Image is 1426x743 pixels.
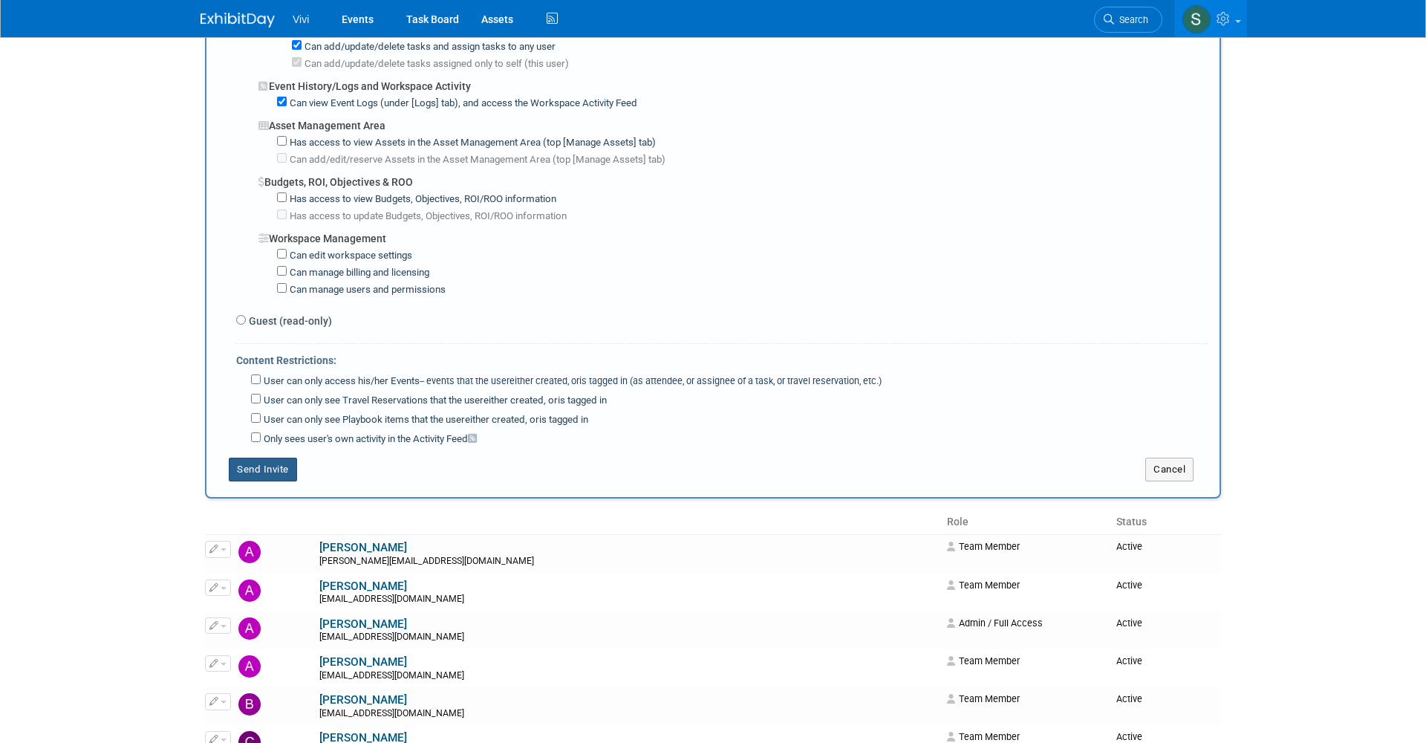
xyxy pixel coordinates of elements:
div: Event History/Logs and Workspace Activity [258,71,1208,94]
label: Can add/edit/reserve Assets in the Asset Management Area (top [Manage Assets] tab) [287,153,665,167]
span: Team Member [947,655,1020,666]
div: [EMAIL_ADDRESS][DOMAIN_NAME] [319,594,937,606]
span: Team Member [947,731,1020,742]
button: Cancel [1145,458,1194,481]
a: Search [1094,7,1162,33]
label: Guest (read-only) [246,314,332,328]
span: Active [1116,731,1142,742]
div: Asset Management Area [258,111,1208,133]
label: Has access to view Budgets, Objectives, ROI/ROO information [287,192,556,207]
span: Team Member [947,580,1020,591]
label: Can view Event Logs (under [Logs] tab), and access the Workspace Activity Feed [287,97,637,111]
label: User can only see Travel Reservations that the user is tagged in [261,394,607,408]
img: Amy Barker [238,617,261,640]
img: Abhishek Beeravelly [238,580,261,602]
span: Vivi [293,13,309,25]
img: Aaron Misner [238,541,261,563]
span: Active [1116,541,1142,552]
label: User can only see Playbook items that the user is tagged in [261,413,588,427]
span: either created, or [484,395,558,406]
a: [PERSON_NAME] [319,580,407,593]
label: Can add/update/delete tasks and assign tasks to any user [302,40,556,54]
div: Budgets, ROI, Objectives & ROO [258,167,1208,189]
span: Team Member [947,541,1020,552]
label: Can add/update/delete tasks assigned only to self (this user) [302,57,569,71]
label: Can manage billing and licensing [287,266,429,280]
img: Sara Membreno [1182,5,1211,33]
img: Annie Nguyen [238,655,261,678]
span: -- events that the user is tagged in (as attendee, or assignee of a task, or travel reservation, ... [420,375,882,386]
label: User can only access his/her Events [261,374,882,389]
div: [PERSON_NAME][EMAIL_ADDRESS][DOMAIN_NAME] [319,556,937,568]
div: Workspace Management [258,224,1208,246]
img: Ben Straw [238,693,261,716]
img: ExhibitDay [201,13,275,27]
span: Active [1116,693,1142,704]
div: Content Restrictions: [236,344,1208,371]
span: either created, or [509,375,579,386]
div: [EMAIL_ADDRESS][DOMAIN_NAME] [319,708,937,720]
th: Role [941,510,1110,535]
label: Has access to update Budgets, Objectives, ROI/ROO information [287,210,567,224]
label: Only sees user's own activity in the Activity Feed [261,432,477,447]
span: either created, or [465,414,539,425]
button: Send Invite [229,458,297,481]
th: Status [1110,510,1221,535]
span: Active [1116,580,1142,591]
span: Admin / Full Access [947,617,1043,629]
div: [EMAIL_ADDRESS][DOMAIN_NAME] [319,632,937,643]
span: Active [1116,617,1142,629]
span: Search [1114,14,1148,25]
a: [PERSON_NAME] [319,655,407,669]
div: [EMAIL_ADDRESS][DOMAIN_NAME] [319,670,937,682]
span: Team Member [947,693,1020,704]
label: Can edit workspace settings [287,249,412,263]
a: [PERSON_NAME] [319,617,407,631]
label: Has access to view Assets in the Asset Management Area (top [Manage Assets] tab) [287,136,656,150]
a: [PERSON_NAME] [319,541,407,554]
a: [PERSON_NAME] [319,693,407,707]
span: Active [1116,655,1142,666]
label: Can manage users and permissions [287,283,446,297]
